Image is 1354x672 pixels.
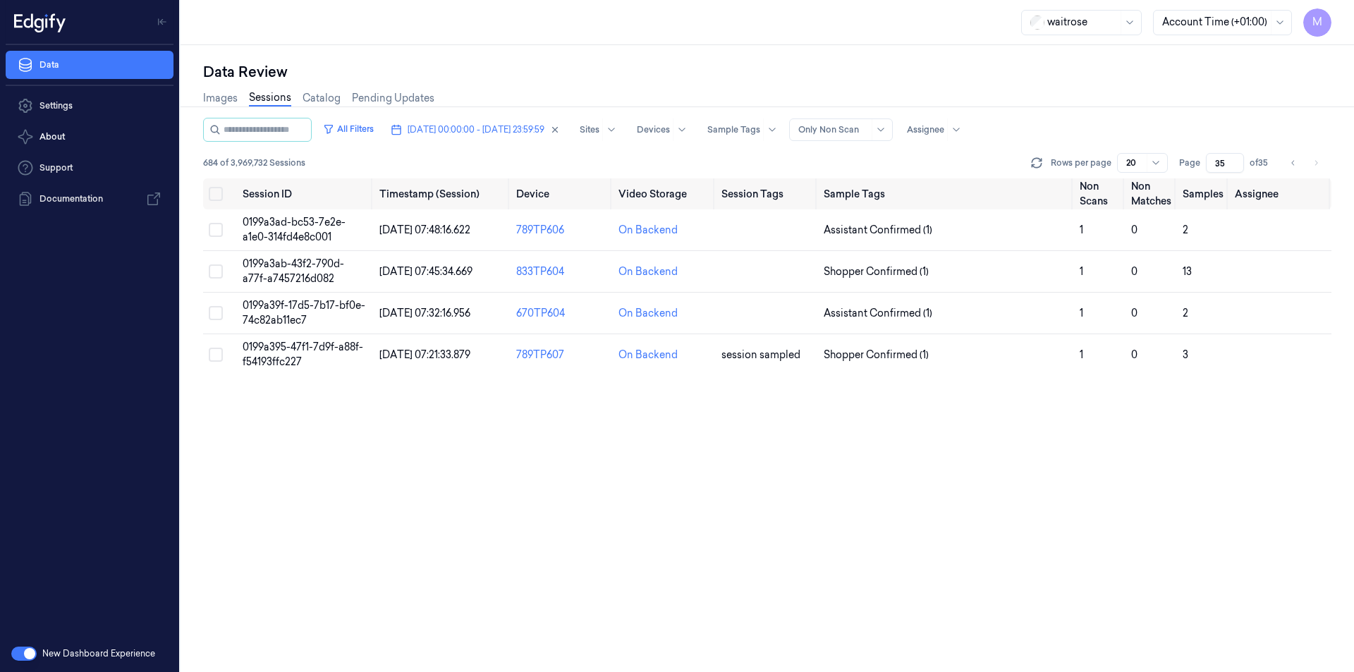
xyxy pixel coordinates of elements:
div: 789TP606 [516,223,607,238]
button: Select row [209,223,223,237]
span: [DATE] 07:32:16.956 [379,307,470,319]
span: 2 [1183,307,1188,319]
span: 1 [1080,224,1083,236]
button: Go to previous page [1283,153,1303,173]
span: Page [1179,157,1200,169]
button: Select row [209,306,223,320]
button: [DATE] 00:00:00 - [DATE] 23:59:59 [385,118,566,141]
span: 3 [1183,348,1188,361]
span: 0 [1131,307,1138,319]
th: Session Tags [716,178,818,209]
span: Shopper Confirmed (1) [824,348,929,362]
a: Images [203,91,238,106]
span: Assistant Confirmed (1) [824,223,932,238]
span: Shopper Confirmed (1) [824,264,929,279]
span: 1 [1080,265,1083,278]
div: On Backend [618,348,678,362]
span: 0 [1131,224,1138,236]
th: Session ID [237,178,374,209]
span: [DATE] 07:45:34.669 [379,265,472,278]
p: Rows per page [1051,157,1111,169]
th: Sample Tags [818,178,1074,209]
th: Non Matches [1126,178,1177,209]
span: 0199a39f-17d5-7b17-bf0e-74c82ab11ec7 [243,299,365,326]
th: Video Storage [613,178,715,209]
span: 1 [1080,307,1083,319]
span: 0199a3ab-43f2-790d-a77f-a7457216d082 [243,257,344,285]
span: session sampled [721,348,800,361]
th: Samples [1177,178,1229,209]
button: Select row [209,264,223,279]
button: Select row [209,348,223,362]
span: [DATE] 07:21:33.879 [379,348,470,361]
th: Non Scans [1074,178,1126,209]
button: Select all [209,187,223,201]
span: 13 [1183,265,1192,278]
span: [DATE] 07:48:16.622 [379,224,470,236]
th: Device [511,178,613,209]
button: About [6,123,173,151]
a: Data [6,51,173,79]
button: All Filters [317,118,379,140]
span: 0 [1131,265,1138,278]
div: 789TP607 [516,348,607,362]
a: Support [6,154,173,182]
span: 0 [1131,348,1138,361]
span: of 35 [1250,157,1272,169]
a: Documentation [6,185,173,213]
div: On Backend [618,306,678,321]
span: Assistant Confirmed (1) [824,306,932,321]
th: Timestamp (Session) [374,178,511,209]
div: On Backend [618,223,678,238]
a: Settings [6,92,173,120]
span: 684 of 3,969,732 Sessions [203,157,305,169]
th: Assignee [1229,178,1331,209]
button: Toggle Navigation [151,11,173,33]
div: 670TP604 [516,306,607,321]
a: Catalog [303,91,341,106]
span: 1 [1080,348,1083,361]
span: 0199a395-47f1-7d9f-a88f-f54193ffc227 [243,341,363,368]
div: On Backend [618,264,678,279]
a: Pending Updates [352,91,434,106]
span: [DATE] 00:00:00 - [DATE] 23:59:59 [408,123,544,136]
a: Sessions [249,90,291,106]
nav: pagination [1283,153,1326,173]
span: 0199a3ad-bc53-7e2e-a1e0-314fd4e8c001 [243,216,346,243]
button: M [1303,8,1331,37]
div: 833TP604 [516,264,607,279]
span: 2 [1183,224,1188,236]
div: Data Review [203,62,1331,82]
